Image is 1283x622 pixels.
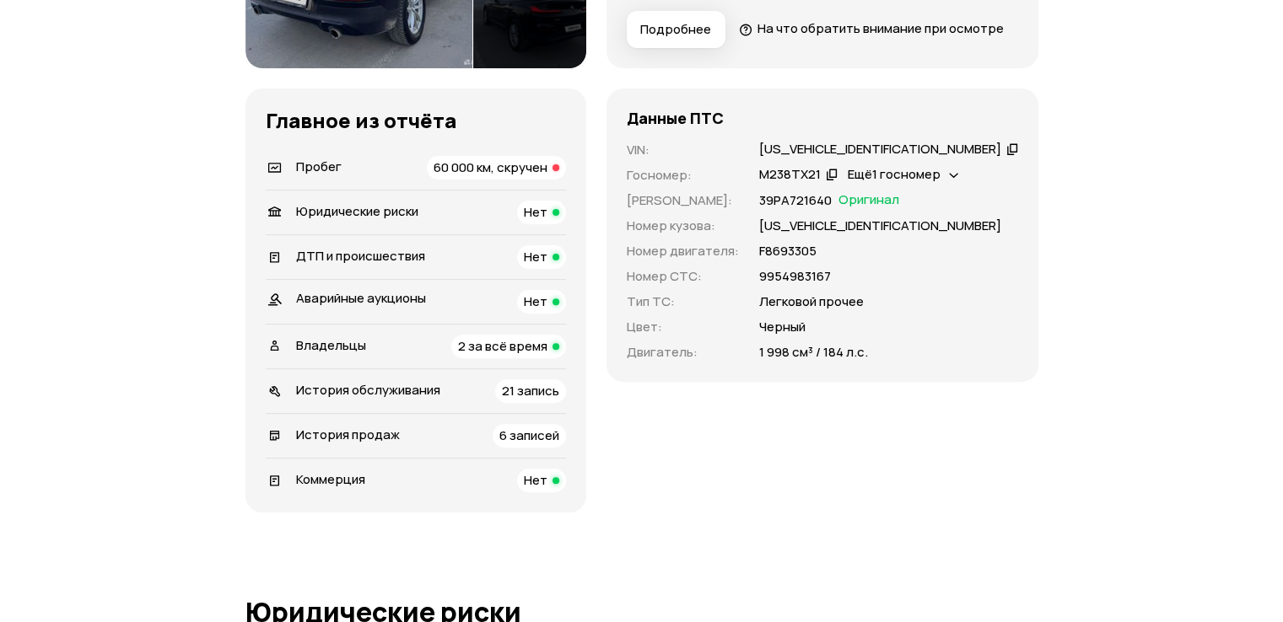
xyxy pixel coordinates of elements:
[627,217,739,235] p: Номер кузова :
[759,217,1001,235] p: [US_VEHICLE_IDENTIFICATION_NUMBER]
[627,242,739,260] p: Номер двигателя :
[296,202,418,220] span: Юридические риски
[759,166,821,184] div: М238ТХ21
[296,247,425,265] span: ДТП и происшествия
[759,292,864,311] p: Легковой прочее
[627,166,739,185] p: Госномер :
[434,158,547,176] span: 60 000 км, скручен
[502,382,559,399] span: 21 запись
[757,19,1004,37] span: На что обратить внимание при осмотре
[627,141,739,159] p: VIN :
[627,343,739,362] p: Двигатель :
[296,381,440,399] span: История обслуживания
[627,318,739,336] p: Цвет :
[296,470,365,488] span: Коммерция
[524,292,547,310] span: Нет
[838,191,899,210] span: Оригинал
[759,242,817,260] p: F8693305
[627,11,725,48] button: Подробнее
[266,109,566,132] h3: Главное из отчёта
[759,343,868,362] p: 1 998 см³ / 184 л.с.
[524,248,547,265] span: Нет
[627,292,739,311] p: Тип ТС :
[627,109,724,127] h4: Данные ПТС
[759,141,1001,158] div: [US_VEHICLE_IDENTIFICATION_NUMBER]
[524,203,547,221] span: Нет
[759,267,831,286] p: 9954983167
[759,191,832,210] p: 39РА721640
[499,426,559,444] span: 6 записей
[524,471,547,489] span: Нет
[296,426,400,443] span: История продаж
[296,289,426,307] span: Аварийные аукционы
[296,336,366,354] span: Владельцы
[627,267,739,286] p: Номер СТС :
[627,191,739,210] p: [PERSON_NAME] :
[739,19,1004,37] a: На что обратить внимание при осмотре
[458,337,547,355] span: 2 за всё время
[759,318,806,336] p: Черный
[296,158,342,175] span: Пробег
[848,165,941,183] span: Ещё 1 госномер
[640,21,711,38] span: Подробнее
